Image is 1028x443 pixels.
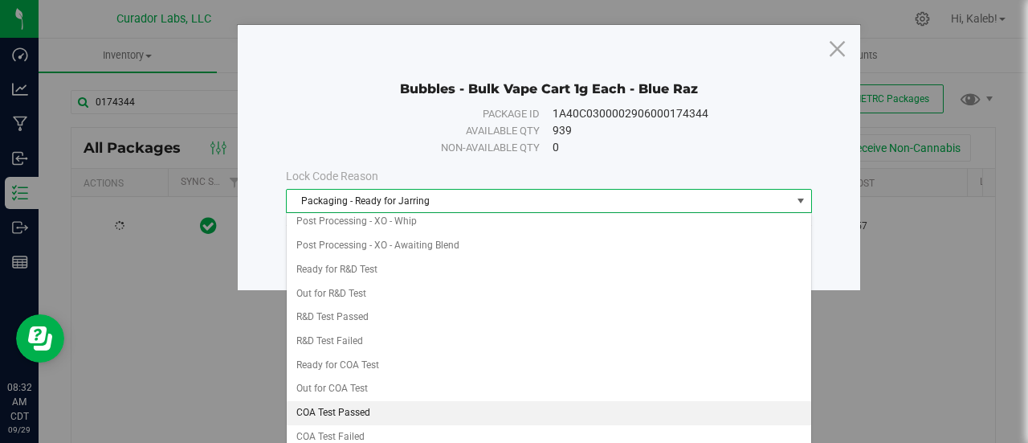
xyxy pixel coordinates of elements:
div: Package ID [308,106,540,122]
li: Out for COA Test [287,377,812,401]
div: Available qty [308,123,540,139]
li: R&D Test Failed [287,330,812,354]
div: 939 [553,122,789,139]
li: Post Processing - XO - Whip [287,210,812,234]
li: COA Test Passed [287,401,812,425]
span: select [791,190,811,212]
span: Lock Code Reason [286,170,378,183]
li: Post Processing - XO - Awaiting Blend [287,234,812,258]
div: Bubbles - Bulk Vape Cart 1g Each - Blue Raz [286,57,812,97]
iframe: Resource center [16,314,64,363]
li: Out for R&D Test [287,282,812,306]
li: R&D Test Passed [287,306,812,330]
li: Ready for COA Test [287,354,812,378]
span: Packaging - Ready for Jarring [287,190,791,212]
div: 0 [553,139,789,156]
li: Ready for R&D Test [287,258,812,282]
div: Non-available qty [308,140,540,156]
div: 1A40C0300002906000174344 [553,105,789,122]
